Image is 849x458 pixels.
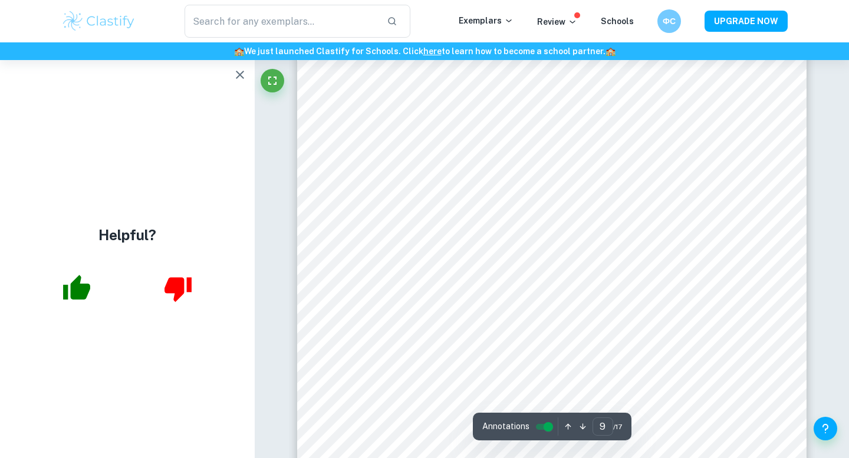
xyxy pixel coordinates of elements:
[537,15,577,28] p: Review
[98,224,156,245] h4: Helpful?
[663,15,676,28] h6: ФС
[2,45,847,58] h6: We just launched Clastify for Schools. Click to learn how to become a school partner.
[601,16,634,26] a: Schools
[705,11,788,32] button: UPGRADE NOW
[459,14,514,27] p: Exemplars
[606,47,616,56] span: 🏫
[613,422,622,432] span: / 17
[61,9,136,33] img: Clastify logo
[423,47,442,56] a: here
[657,9,681,33] button: ФС
[261,69,284,92] button: Fullscreen
[814,417,837,440] button: Help and Feedback
[185,5,377,38] input: Search for any exemplars...
[234,47,244,56] span: 🏫
[482,420,529,433] span: Annotations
